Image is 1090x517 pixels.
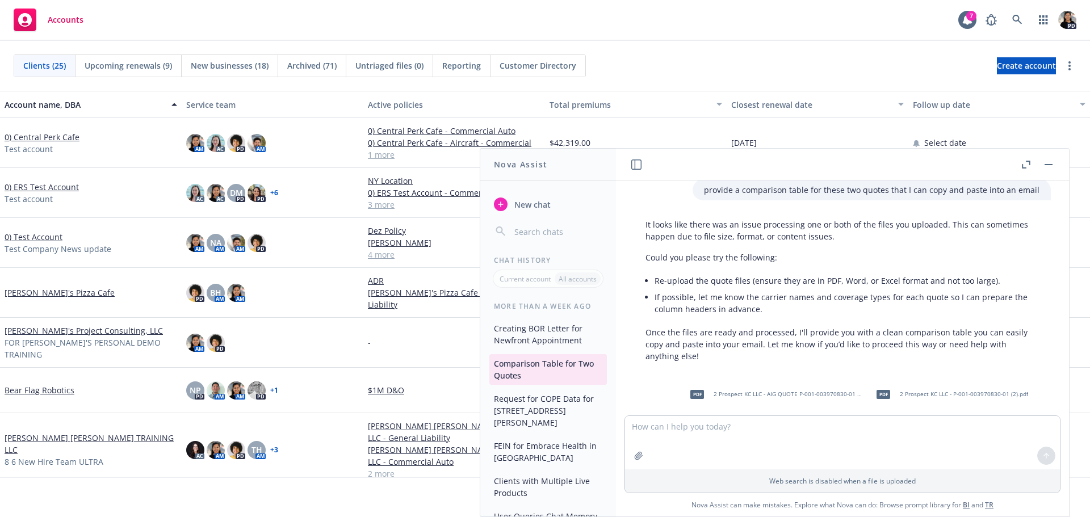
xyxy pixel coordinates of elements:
[251,444,262,456] span: TH
[980,9,1003,31] a: Report a Bug
[248,134,266,152] img: photo
[621,493,1064,516] span: Nova Assist can make mistakes. Explore what Nova can do: Browse prompt library for and
[186,134,204,152] img: photo
[963,500,970,510] a: BI
[924,137,966,149] span: Select date
[270,447,278,453] a: + 3
[368,149,540,161] a: 1 more
[368,175,540,187] a: NY Location
[5,456,103,468] span: 8 6 New Hire Team ULTRA
[683,380,865,409] div: pdf2 Prospect KC LLC - AIG QUOTE P-001-003970830-01 (2) (1).pdf
[489,319,607,350] button: Creating BOR Letter for Newfront Appointment
[489,436,607,467] button: FEIN for Embrace Health in [GEOGRAPHIC_DATA]
[207,134,225,152] img: photo
[368,444,540,468] a: [PERSON_NAME] [PERSON_NAME] TRAINING LLC - Commercial Auto
[731,137,757,149] span: [DATE]
[489,354,607,385] button: Comparison Table for Two Quotes
[207,381,225,400] img: photo
[5,325,163,337] a: [PERSON_NAME]'s Project Consulting, LLC
[368,287,540,310] a: [PERSON_NAME]'s Pizza Cafe - General Liability
[23,60,66,72] span: Clients (25)
[645,326,1039,362] p: Once the files are ready and processed, I'll provide you with a clean comparison table you can ea...
[368,137,540,149] a: 0) Central Perk Cafe - Aircraft - Commercial
[512,224,602,239] input: Search chats
[368,420,540,444] a: [PERSON_NAME] [PERSON_NAME] TRAINING LLC - General Liability
[1006,9,1029,31] a: Search
[489,194,607,215] button: New chat
[632,476,1053,486] p: Web search is disabled when a file is uploaded
[997,55,1056,77] span: Create account
[368,275,540,287] a: ADR
[900,390,1028,398] span: 2 Prospect KC LLC - P-001-003970830-01 (2).pdf
[186,184,204,202] img: photo
[489,389,607,432] button: Request for COPE Data for [STREET_ADDRESS][PERSON_NAME]
[1058,11,1076,29] img: photo
[186,99,359,111] div: Service team
[368,99,540,111] div: Active policies
[655,272,1039,289] li: Re-upload the quote files (ensure they are in PDF, Word, or Excel format and not too large).
[494,158,547,170] h1: Nova Assist
[731,99,891,111] div: Closest renewal date
[227,381,245,400] img: photo
[5,99,165,111] div: Account name, DBA
[363,91,545,118] button: Active policies
[5,131,79,143] a: 0) Central Perk Cafe
[489,472,607,502] button: Clients with Multiple Live Products
[500,60,576,72] span: Customer Directory
[913,99,1073,111] div: Follow up date
[368,125,540,137] a: 0) Central Perk Cafe - Commercial Auto
[368,337,371,348] span: -
[985,500,993,510] a: TR
[5,231,62,243] a: 0) Test Account
[1063,59,1076,73] a: more
[227,234,245,252] img: photo
[908,91,1090,118] button: Follow up date
[512,199,551,211] span: New chat
[270,387,278,394] a: + 1
[207,184,225,202] img: photo
[227,284,245,302] img: photo
[85,60,172,72] span: Upcoming renewals (9)
[5,337,177,360] span: FOR [PERSON_NAME]'S PERSONAL DEMO TRAINING
[480,301,616,311] div: More than a week ago
[727,91,908,118] button: Closest renewal date
[48,15,83,24] span: Accounts
[655,289,1039,317] li: If possible, let me know the carrier names and coverage types for each quote so I can prepare the...
[230,187,243,199] span: DM
[5,243,111,255] span: Test Company News update
[5,287,115,299] a: [PERSON_NAME]'s Pizza Cafe
[645,251,1039,263] p: Could you please try the following:
[368,249,540,260] a: 4 more
[550,99,710,111] div: Total premiums
[704,184,1039,196] p: provide a comparison table for these two quotes that I can copy and paste into an email
[368,225,540,237] a: Dez Policy
[186,334,204,352] img: photo
[500,274,551,284] p: Current account
[5,143,53,155] span: Test account
[645,218,1039,242] p: It looks like there was an issue processing one or both of the files you uploaded. This can somet...
[287,60,337,72] span: Archived (71)
[207,441,225,459] img: photo
[714,390,862,398] span: 2 Prospect KC LLC - AIG QUOTE P-001-003970830-01 (2) (1).pdf
[207,334,225,352] img: photo
[227,134,245,152] img: photo
[442,60,481,72] span: Reporting
[248,234,266,252] img: photo
[5,181,79,193] a: 0) ERS Test Account
[545,91,727,118] button: Total premiums
[210,237,221,249] span: NA
[5,193,53,205] span: Test account
[368,187,540,199] a: 0) ERS Test Account - Commercial Property
[191,60,269,72] span: New businesses (18)
[550,137,590,149] span: $42,319.00
[5,384,74,396] a: Bear Flag Robotics
[270,190,278,196] a: + 6
[5,432,177,456] a: [PERSON_NAME] [PERSON_NAME] TRAINING LLC
[368,199,540,211] a: 3 more
[248,381,266,400] img: photo
[1032,9,1055,31] a: Switch app
[248,184,266,202] img: photo
[186,284,204,302] img: photo
[210,287,221,299] span: BH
